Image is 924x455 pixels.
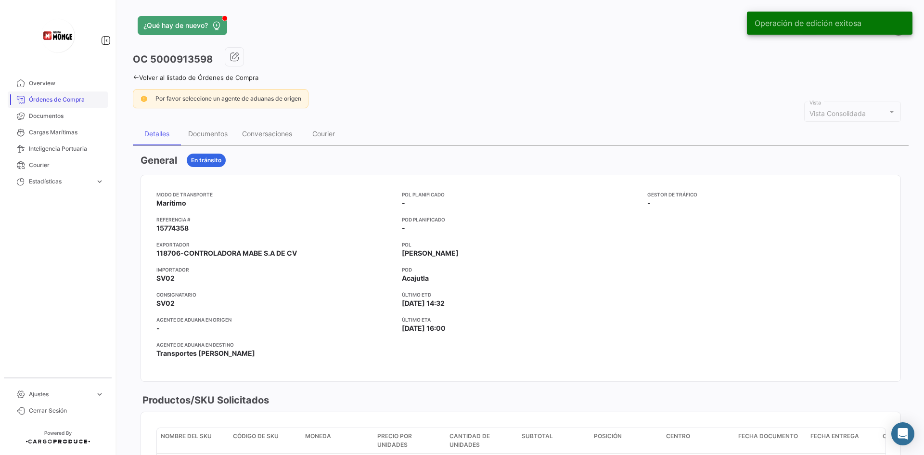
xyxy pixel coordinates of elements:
[161,432,212,441] span: Nombre del SKU
[402,324,446,333] span: [DATE] 16:00
[8,141,108,157] a: Inteligencia Portuaria
[156,273,175,283] span: SV02
[402,299,445,308] span: [DATE] 14:32
[156,341,394,349] app-card-info-title: Agente de Aduana en Destino
[29,144,104,153] span: Inteligencia Portuaria
[402,316,640,324] app-card-info-title: Último ETA
[402,223,405,233] span: -
[29,406,104,415] span: Cerrar Sesión
[594,432,622,441] span: Posición
[156,349,255,358] span: Transportes [PERSON_NAME]
[402,216,640,223] app-card-info-title: POD Planificado
[157,428,229,453] datatable-header-cell: Nombre del SKU
[188,130,228,138] div: Documentos
[29,112,104,120] span: Documentos
[95,390,104,399] span: expand_more
[191,156,221,165] span: En tránsito
[8,108,108,124] a: Documentos
[29,79,104,88] span: Overview
[133,52,213,66] h3: OC 5000913598
[34,12,82,60] img: logo-grupo-monge+(2).png
[156,216,394,223] app-card-info-title: Referencia #
[402,291,640,299] app-card-info-title: Último ETD
[738,432,798,441] span: Fecha Documento
[755,18,861,28] span: Operación de edición exitosa
[8,91,108,108] a: Órdenes de Compra
[156,223,189,233] span: 15774358
[138,16,227,35] button: ¿Qué hay de nuevo?
[666,432,690,441] span: Centro
[402,273,429,283] span: Acajutla
[156,266,394,273] app-card-info-title: Importador
[141,154,177,167] h3: General
[301,428,373,453] datatable-header-cell: Moneda
[156,316,394,324] app-card-info-title: Agente de Aduana en Origen
[891,422,914,445] div: Abrir Intercom Messenger
[377,432,442,449] span: Precio por Unidades
[305,432,331,441] span: Moneda
[155,95,301,102] span: Por favor seleccione un agente de aduanas de origen
[156,324,160,333] span: -
[8,75,108,91] a: Overview
[8,124,108,141] a: Cargas Marítimas
[809,109,866,117] mat-select-trigger: Vista Consolidada
[647,191,885,198] app-card-info-title: Gestor de Tráfico
[141,393,269,407] h3: Productos/SKU Solicitados
[29,177,91,186] span: Estadísticas
[133,74,258,81] a: Volver al listado de Órdenes de Compra
[156,191,394,198] app-card-info-title: Modo de Transporte
[312,130,335,138] div: Courier
[29,390,91,399] span: Ajustes
[402,241,640,248] app-card-info-title: POL
[143,21,208,30] span: ¿Qué hay de nuevo?
[402,191,640,198] app-card-info-title: POL Planificado
[144,130,169,138] div: Detalles
[156,291,394,299] app-card-info-title: Consignatario
[156,241,394,248] app-card-info-title: Exportador
[402,198,405,208] span: -
[810,432,859,441] span: Fecha Entrega
[449,432,514,449] span: Cantidad de Unidades
[8,157,108,173] a: Courier
[242,130,292,138] div: Conversaciones
[233,432,279,441] span: Código de SKU
[402,248,459,258] span: [PERSON_NAME]
[156,248,297,258] span: 118706-CONTROLADORA MABE S.A DE CV
[156,198,186,208] span: Marítimo
[95,177,104,186] span: expand_more
[29,161,104,169] span: Courier
[647,198,651,208] span: -
[156,299,175,308] span: SV02
[229,428,301,453] datatable-header-cell: Código de SKU
[522,432,553,441] span: Subtotal
[29,95,104,104] span: Órdenes de Compra
[402,266,640,273] app-card-info-title: POD
[29,128,104,137] span: Cargas Marítimas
